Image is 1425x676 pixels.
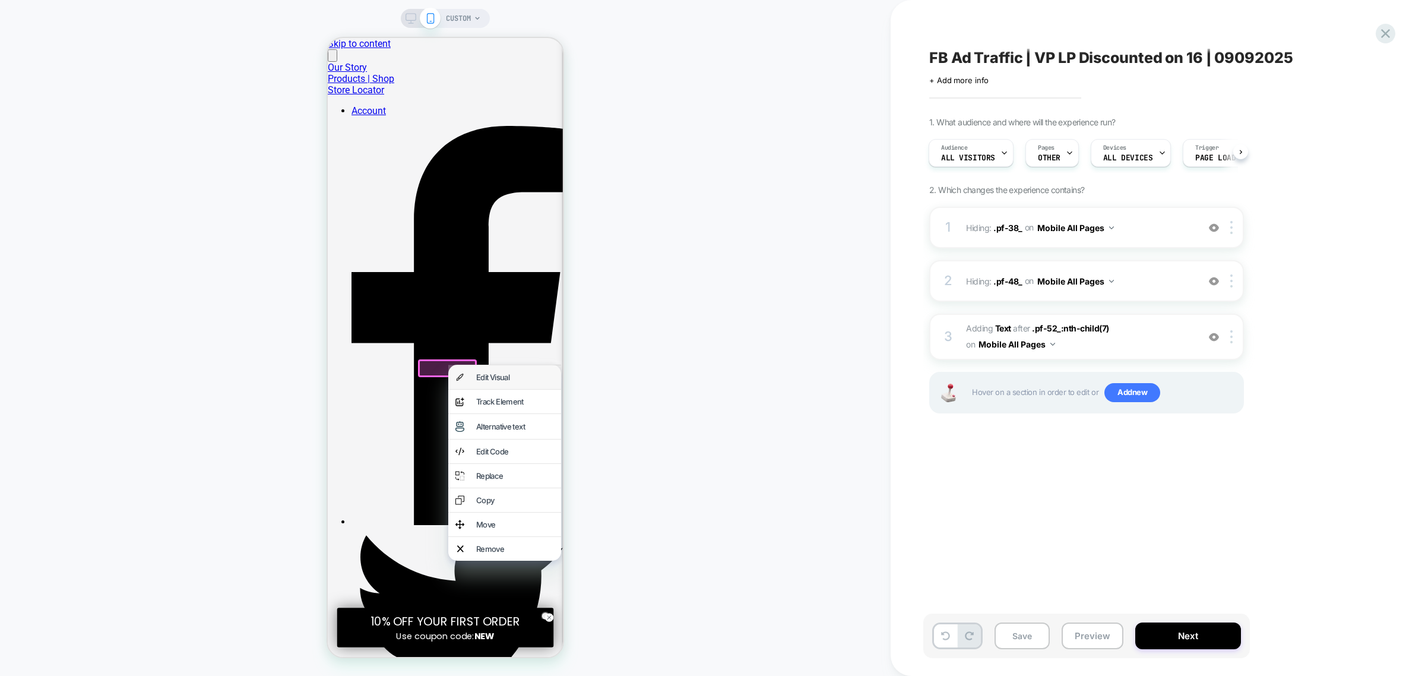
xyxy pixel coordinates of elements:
[24,67,58,78] a: Account
[966,337,975,352] span: on
[1104,383,1160,402] span: Add new
[1038,154,1060,162] span: OTHER
[1025,273,1034,288] span: on
[929,117,1115,127] span: 1. What audience and where will the experience run?
[1025,220,1034,235] span: on
[68,592,146,604] span: Use coupon code:
[1209,332,1219,342] img: crossed eye
[995,323,1011,333] b: Text
[966,273,1192,290] span: Hiding :
[1230,221,1233,234] img: close
[128,482,137,491] img: move element
[995,623,1050,649] button: Save
[1038,144,1054,152] span: Pages
[993,222,1022,232] span: .pf-38_
[1230,274,1233,288] img: close
[147,592,167,604] span: NEW
[148,457,226,467] div: Copy
[978,336,1055,353] button: Mobile All Pages
[929,75,989,85] span: + Add more info
[993,276,1022,286] span: .pf-48_
[1209,276,1219,286] img: crossed eye
[1195,144,1218,152] span: Trigger
[1050,343,1055,346] img: down arrow
[128,383,137,394] img: visual edit
[942,216,954,239] div: 1
[1195,154,1236,162] span: Page Load
[24,478,235,489] a: Facebook
[129,506,136,516] img: remove element
[929,49,1293,67] span: FB Ad Traffic | VP LP Discounted on 16 | 09092025
[936,384,960,402] img: Joystick
[942,269,954,293] div: 2
[148,506,226,516] div: Remove
[941,154,995,162] span: All Visitors
[942,325,954,349] div: 3
[1109,226,1114,229] img: down arrow
[1032,323,1109,333] span: .pf-52_:nth-child(7)
[1103,144,1126,152] span: Devices
[148,334,226,344] div: Edit Visual
[148,433,226,443] div: Replace
[1037,219,1114,236] button: Mobile All Pages
[966,323,1011,333] span: Adding
[148,359,226,368] div: Track Element
[1135,623,1241,649] button: Next
[1037,273,1114,290] button: Mobile All Pages
[1103,154,1152,162] span: ALL DEVICES
[972,383,1237,402] span: Hover on a section in order to edit or
[1013,323,1030,333] span: AFTER
[148,409,226,418] div: Edit Code
[128,457,137,467] img: copy element
[966,219,1192,236] span: Hiding :
[213,574,222,583] button: Close dialog
[128,409,137,418] img: edit code
[148,482,226,491] div: Move
[1062,623,1123,649] button: Preview
[929,185,1084,195] span: 2. Which changes the experience contains?
[1209,223,1219,233] img: crossed eye
[128,433,137,443] img: replace element
[43,575,192,591] span: 10% OFF YOUR FIRST ORDER
[446,9,471,28] span: CUSTOM
[1109,280,1114,283] img: down arrow
[941,144,968,152] span: Audience
[1230,330,1233,343] img: close
[148,384,226,393] div: Alternative text
[128,334,137,344] img: visual edit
